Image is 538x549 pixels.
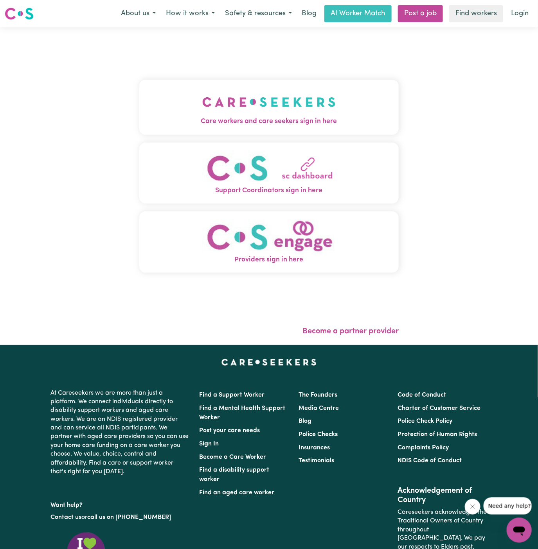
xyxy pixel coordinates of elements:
[200,392,265,398] a: Find a Support Worker
[398,486,487,505] h2: Acknowledgement of Country
[200,490,275,496] a: Find an aged care worker
[449,5,503,22] a: Find workers
[398,458,462,464] a: NDIS Code of Conduct
[299,392,337,398] a: The Founders
[302,327,399,335] a: Become a partner provider
[299,431,338,438] a: Police Checks
[299,445,330,451] a: Insurances
[398,392,446,398] a: Code of Conduct
[139,186,399,196] span: Support Coordinators sign in here
[139,80,399,134] button: Care workers and care seekers sign in here
[139,143,399,204] button: Support Coordinators sign in here
[507,518,532,543] iframe: Button to launch messaging window
[139,255,399,265] span: Providers sign in here
[299,405,339,411] a: Media Centre
[139,211,399,273] button: Providers sign in here
[116,5,161,22] button: About us
[220,5,297,22] button: Safety & resources
[200,405,286,421] a: Find a Mental Health Support Worker
[324,5,392,22] a: AI Worker Match
[484,497,532,515] iframe: Message from company
[299,418,311,424] a: Blog
[88,514,171,520] a: call us on [PHONE_NUMBER]
[51,498,190,510] p: Want help?
[200,454,266,460] a: Become a Care Worker
[398,405,480,411] a: Charter of Customer Service
[398,5,443,22] a: Post a job
[200,441,219,447] a: Sign In
[139,116,399,127] span: Care workers and care seekers sign in here
[465,499,480,515] iframe: Close message
[221,359,317,365] a: Careseekers home page
[297,5,321,22] a: Blog
[506,5,533,22] a: Login
[51,510,190,525] p: or
[51,386,190,479] p: At Careseekers we are more than just a platform. We connect individuals directly to disability su...
[161,5,220,22] button: How it works
[200,427,260,434] a: Post your care needs
[5,7,34,21] img: Careseekers logo
[200,467,270,483] a: Find a disability support worker
[5,5,34,23] a: Careseekers logo
[398,418,452,424] a: Police Check Policy
[51,514,82,520] a: Contact us
[398,445,449,451] a: Complaints Policy
[398,431,477,438] a: Protection of Human Rights
[299,458,334,464] a: Testimonials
